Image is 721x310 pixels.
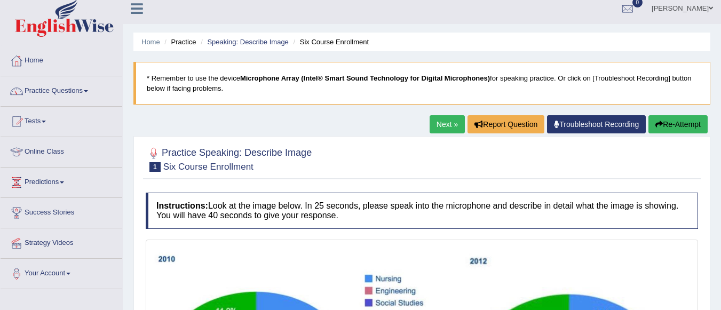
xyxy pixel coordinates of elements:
button: Re-Attempt [648,115,708,133]
a: Next » [430,115,465,133]
a: Predictions [1,168,122,194]
a: Your Account [1,259,122,285]
a: Strategy Videos [1,228,122,255]
h2: Practice Speaking: Describe Image [146,145,312,172]
a: Troubleshoot Recording [547,115,646,133]
b: Instructions: [156,201,208,210]
a: Home [141,38,160,46]
small: Six Course Enrollment [163,162,253,172]
button: Report Question [468,115,544,133]
li: Practice [162,37,196,47]
a: Online Class [1,137,122,164]
a: Success Stories [1,198,122,225]
blockquote: * Remember to use the device for speaking practice. Or click on [Troubleshoot Recording] button b... [133,62,710,105]
h4: Look at the image below. In 25 seconds, please speak into the microphone and describe in detail w... [146,193,698,228]
a: Tests [1,107,122,133]
a: Home [1,46,122,73]
a: Speaking: Describe Image [207,38,288,46]
li: Six Course Enrollment [290,37,369,47]
a: Practice Questions [1,76,122,103]
span: 1 [149,162,161,172]
b: Microphone Array (Intel® Smart Sound Technology for Digital Microphones) [240,74,490,82]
